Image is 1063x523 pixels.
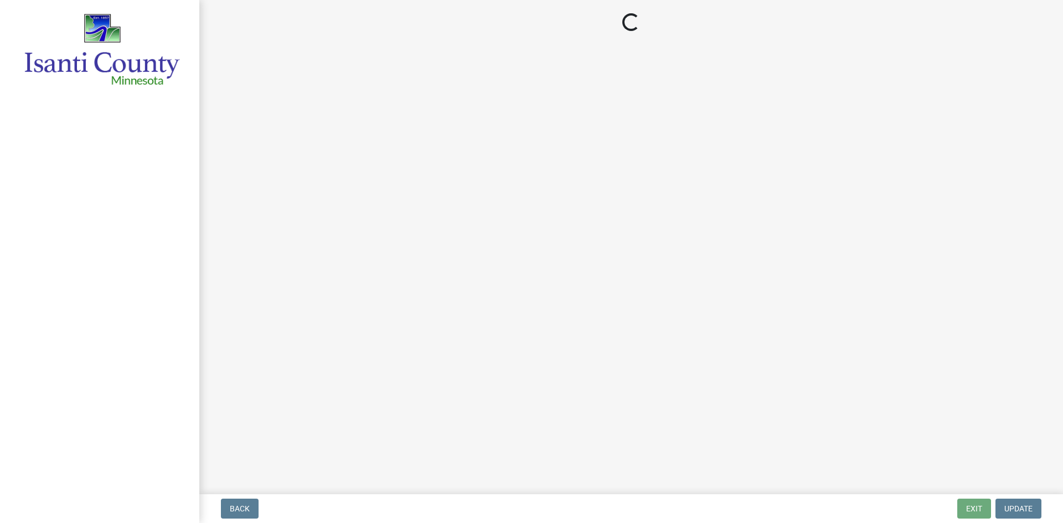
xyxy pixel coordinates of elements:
[22,12,182,87] img: Isanti County, Minnesota
[221,499,259,519] button: Back
[957,499,991,519] button: Exit
[230,504,250,513] span: Back
[1004,504,1033,513] span: Update
[995,499,1041,519] button: Update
